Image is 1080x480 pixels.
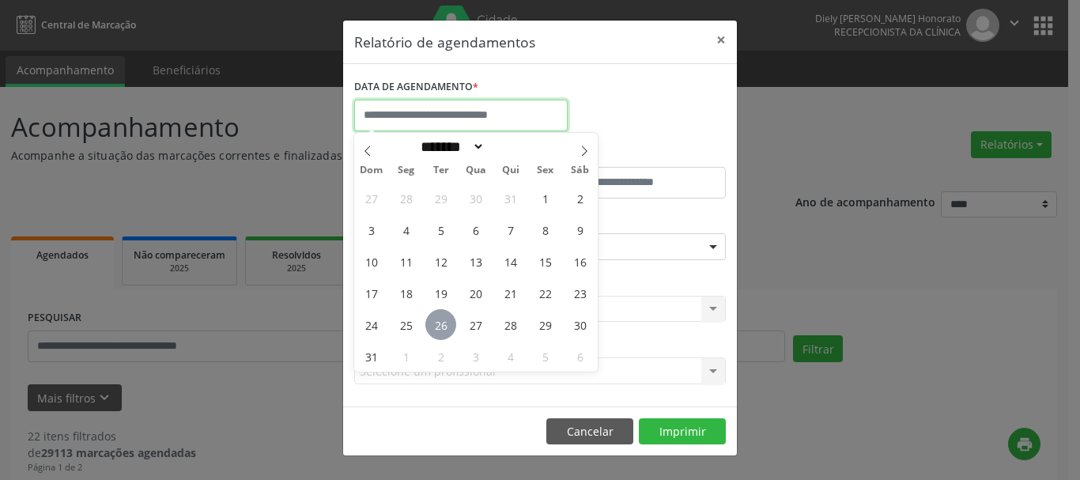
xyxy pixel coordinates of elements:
span: Agosto 4, 2025 [391,214,421,245]
span: Dom [354,165,389,176]
button: Close [705,21,737,59]
span: Agosto 18, 2025 [391,278,421,308]
span: Agosto 24, 2025 [356,309,387,340]
span: Agosto 6, 2025 [460,214,491,245]
span: Agosto 20, 2025 [460,278,491,308]
span: Agosto 17, 2025 [356,278,387,308]
span: Setembro 4, 2025 [495,341,526,372]
input: Year [485,138,537,155]
span: Agosto 14, 2025 [495,246,526,277]
span: Agosto 1, 2025 [530,183,561,214]
span: Agosto 28, 2025 [495,309,526,340]
span: Sex [528,165,563,176]
span: Julho 28, 2025 [391,183,421,214]
span: Agosto 12, 2025 [425,246,456,277]
span: Setembro 6, 2025 [565,341,595,372]
span: Agosto 21, 2025 [495,278,526,308]
label: DATA DE AGENDAMENTO [354,75,478,100]
span: Seg [389,165,424,176]
span: Agosto 5, 2025 [425,214,456,245]
span: Ter [424,165,459,176]
span: Agosto 11, 2025 [391,246,421,277]
span: Agosto 16, 2025 [565,246,595,277]
span: Agosto 19, 2025 [425,278,456,308]
span: Setembro 3, 2025 [460,341,491,372]
button: Cancelar [546,418,633,445]
span: Setembro 5, 2025 [530,341,561,372]
span: Agosto 8, 2025 [530,214,561,245]
span: Agosto 7, 2025 [495,214,526,245]
span: Agosto 2, 2025 [565,183,595,214]
span: Agosto 15, 2025 [530,246,561,277]
span: Agosto 3, 2025 [356,214,387,245]
span: Qui [493,165,528,176]
span: Agosto 29, 2025 [530,309,561,340]
span: Qua [459,165,493,176]
span: Setembro 2, 2025 [425,341,456,372]
select: Month [415,138,485,155]
h5: Relatório de agendamentos [354,32,535,52]
span: Agosto 23, 2025 [565,278,595,308]
label: ATÉ [544,142,726,167]
span: Agosto 13, 2025 [460,246,491,277]
span: Agosto 26, 2025 [425,309,456,340]
span: Agosto 27, 2025 [460,309,491,340]
span: Agosto 9, 2025 [565,214,595,245]
span: Setembro 1, 2025 [391,341,421,372]
span: Agosto 22, 2025 [530,278,561,308]
span: Sáb [563,165,598,176]
span: Julho 31, 2025 [495,183,526,214]
span: Julho 30, 2025 [460,183,491,214]
span: Agosto 25, 2025 [391,309,421,340]
span: Agosto 10, 2025 [356,246,387,277]
button: Imprimir [639,418,726,445]
span: Julho 27, 2025 [356,183,387,214]
span: Agosto 30, 2025 [565,309,595,340]
span: Julho 29, 2025 [425,183,456,214]
span: Agosto 31, 2025 [356,341,387,372]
